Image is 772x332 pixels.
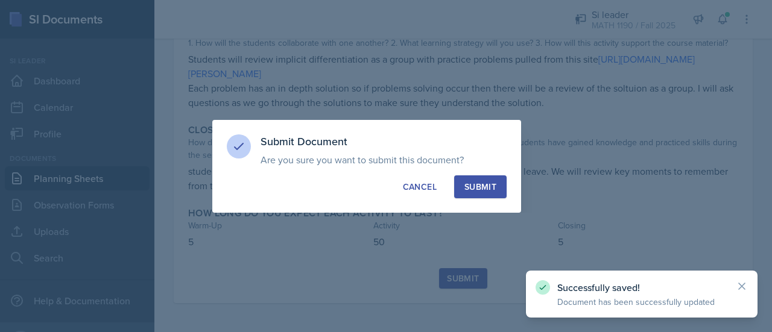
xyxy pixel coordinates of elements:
[557,281,726,293] p: Successfully saved!
[261,134,507,149] h3: Submit Document
[393,175,447,198] button: Cancel
[557,296,726,308] p: Document has been successfully updated
[464,181,496,193] div: Submit
[403,181,437,193] div: Cancel
[261,154,507,166] p: Are you sure you want to submit this document?
[454,175,507,198] button: Submit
